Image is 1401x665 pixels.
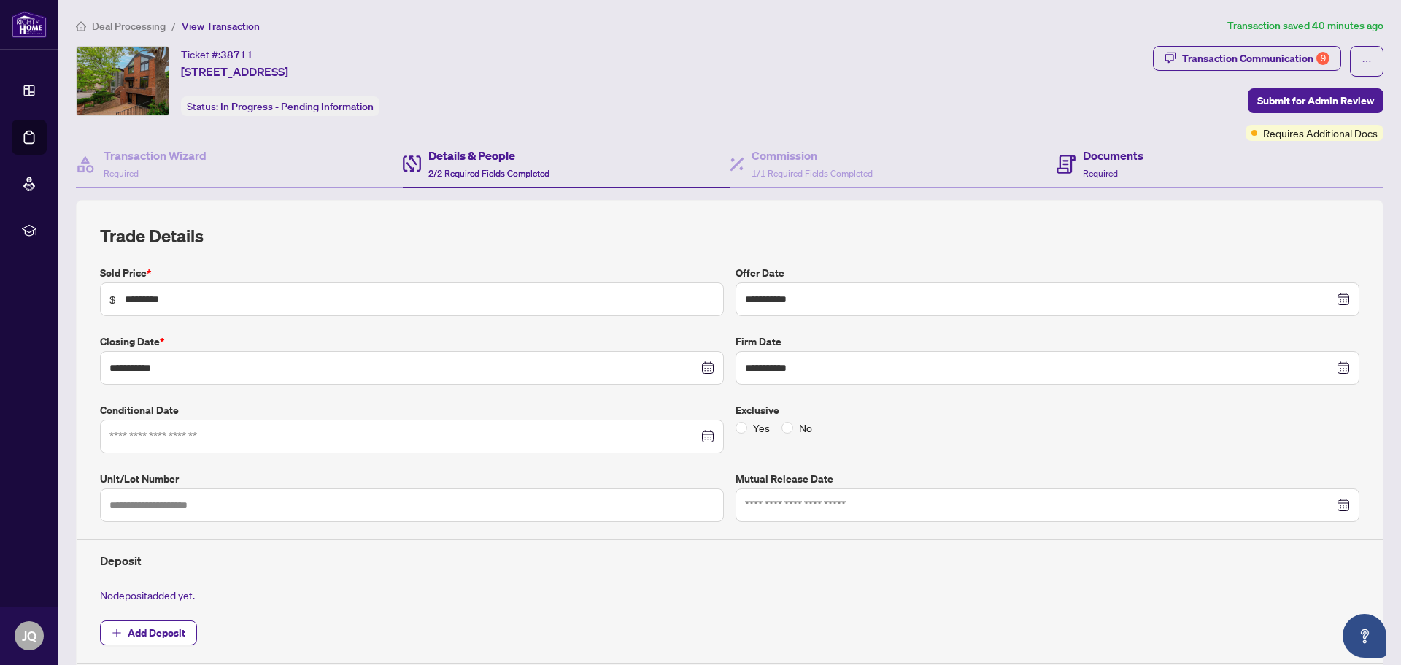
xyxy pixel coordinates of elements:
label: Sold Price [100,265,724,281]
span: Submit for Admin Review [1257,89,1374,112]
label: Closing Date [100,334,724,350]
h4: Details & People [428,147,549,164]
span: Deal Processing [92,20,166,33]
article: Transaction saved 40 minutes ago [1227,18,1383,34]
div: Transaction Communication [1182,47,1329,70]
button: Transaction Communication9 [1153,46,1341,71]
li: / [171,18,176,34]
span: Required [104,168,139,179]
h2: Trade Details [100,224,1359,247]
span: [STREET_ADDRESS] [181,63,288,80]
label: Unit/Lot Number [100,471,724,487]
button: Submit for Admin Review [1248,88,1383,113]
h4: Deposit [100,552,1359,569]
label: Offer Date [736,265,1359,281]
span: Add Deposit [128,621,185,645]
button: Open asap [1343,614,1386,658]
span: home [76,21,86,31]
label: Firm Date [736,334,1359,350]
button: Add Deposit [100,620,197,645]
span: No deposit added yet. [100,588,195,601]
span: plus [112,628,122,638]
img: IMG-E12189517_1.jpg [77,47,169,115]
span: Yes [747,420,776,436]
div: Ticket #: [181,46,253,63]
span: JQ [22,626,36,646]
h4: Transaction Wizard [104,147,207,164]
label: Exclusive [736,402,1359,418]
img: logo [12,11,47,38]
span: 1/1 Required Fields Completed [752,168,873,179]
span: View Transaction [182,20,260,33]
span: In Progress - Pending Information [220,100,374,113]
h4: Documents [1083,147,1143,164]
span: 2/2 Required Fields Completed [428,168,549,179]
span: No [793,420,818,436]
span: 38711 [220,48,253,61]
label: Conditional Date [100,402,724,418]
div: Status: [181,96,379,116]
span: Requires Additional Docs [1263,125,1378,141]
span: ellipsis [1362,56,1372,66]
h4: Commission [752,147,873,164]
span: Required [1083,168,1118,179]
label: Mutual Release Date [736,471,1359,487]
div: 9 [1316,52,1329,65]
span: $ [109,291,116,307]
